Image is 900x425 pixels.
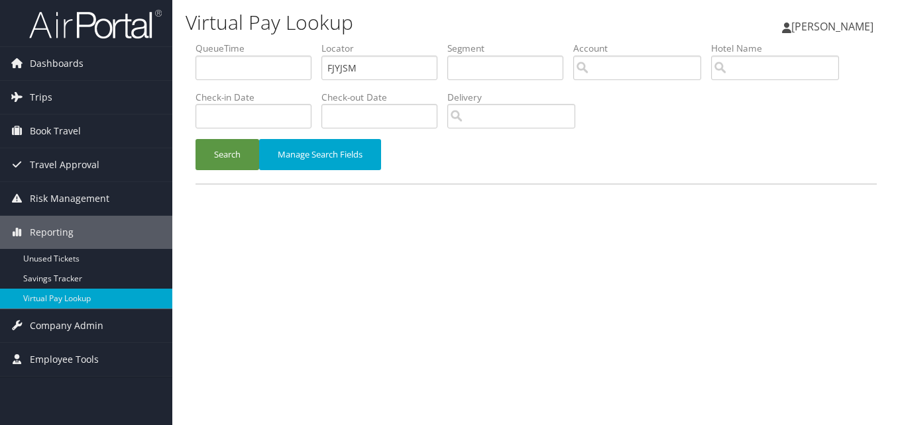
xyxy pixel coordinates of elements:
[196,91,321,104] label: Check-in Date
[30,47,84,80] span: Dashboards
[791,19,873,34] span: [PERSON_NAME]
[321,91,447,104] label: Check-out Date
[573,42,711,55] label: Account
[447,91,585,104] label: Delivery
[711,42,849,55] label: Hotel Name
[30,182,109,215] span: Risk Management
[186,9,653,36] h1: Virtual Pay Lookup
[30,343,99,376] span: Employee Tools
[782,7,887,46] a: [PERSON_NAME]
[30,216,74,249] span: Reporting
[196,139,259,170] button: Search
[30,309,103,342] span: Company Admin
[30,148,99,181] span: Travel Approval
[30,81,52,114] span: Trips
[259,139,381,170] button: Manage Search Fields
[321,42,447,55] label: Locator
[196,42,321,55] label: QueueTime
[29,9,162,40] img: airportal-logo.png
[30,115,81,148] span: Book Travel
[447,42,573,55] label: Segment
